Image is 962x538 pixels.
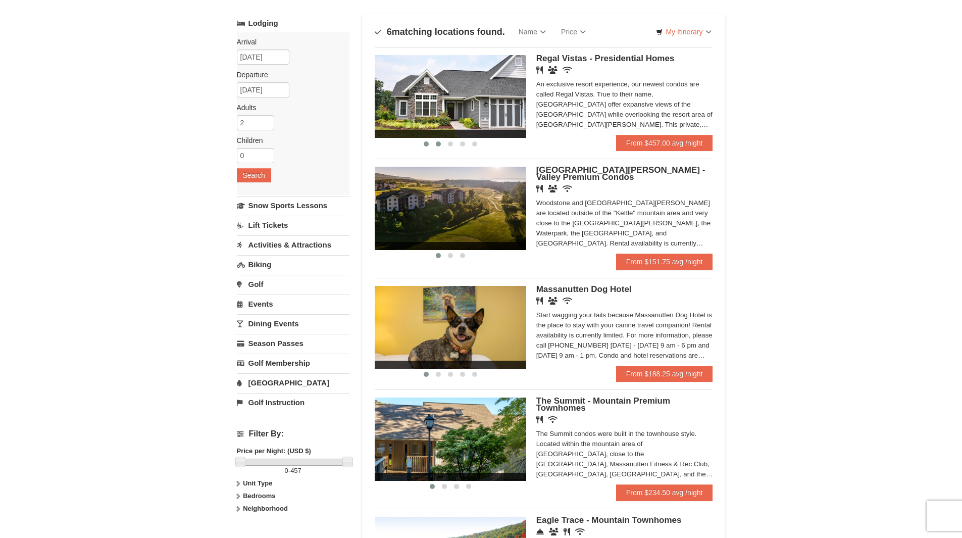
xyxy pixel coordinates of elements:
[243,479,272,487] strong: Unit Type
[237,216,349,234] a: Lift Tickets
[553,22,593,42] a: Price
[563,66,572,74] i: Wireless Internet (free)
[536,284,632,294] span: Massanutten Dog Hotel
[548,185,558,192] i: Banquet Facilities
[243,505,288,512] strong: Neighborhood
[536,528,544,535] i: Concierge Desk
[237,373,349,392] a: [GEOGRAPHIC_DATA]
[536,429,713,479] div: The Summit condos were built in the townhouse style. Located within the mountain area of [GEOGRAP...
[511,22,553,42] a: Name
[237,295,349,313] a: Events
[237,466,349,476] label: -
[237,429,349,438] h4: Filter By:
[575,528,585,535] i: Wireless Internet (free)
[237,196,349,215] a: Snow Sports Lessons
[616,366,713,382] a: From $188.25 avg /night
[536,515,682,525] span: Eagle Trace - Mountain Townhomes
[237,37,342,47] label: Arrival
[536,297,543,305] i: Restaurant
[649,24,718,39] a: My Itinerary
[237,275,349,294] a: Golf
[237,103,342,113] label: Adults
[563,297,572,305] i: Wireless Internet (free)
[616,254,713,270] a: From $151.75 avg /night
[237,314,349,333] a: Dining Events
[536,396,670,413] span: The Summit - Mountain Premium Townhomes
[536,165,705,182] span: [GEOGRAPHIC_DATA][PERSON_NAME] - Valley Premium Condos
[387,27,392,37] span: 6
[536,66,543,74] i: Restaurant
[237,393,349,412] a: Golf Instruction
[237,447,311,455] strong: Price per Night: (USD $)
[536,416,543,423] i: Restaurant
[237,70,342,80] label: Departure
[237,255,349,274] a: Biking
[564,528,570,535] i: Restaurant
[549,528,559,535] i: Conference Facilities
[290,467,301,474] span: 457
[375,27,505,37] h4: matching locations found.
[243,492,275,500] strong: Bedrooms
[616,135,713,151] a: From $457.00 avg /night
[237,135,342,145] label: Children
[536,79,713,130] div: An exclusive resort experience, our newest condos are called Regal Vistas. True to their name, [G...
[536,198,713,249] div: Woodstone and [GEOGRAPHIC_DATA][PERSON_NAME] are located outside of the "Kettle" mountain area an...
[285,467,288,474] span: 0
[548,66,558,74] i: Banquet Facilities
[536,54,675,63] span: Regal Vistas - Presidential Homes
[616,484,713,501] a: From $234.50 avg /night
[536,185,543,192] i: Restaurant
[548,416,558,423] i: Wireless Internet (free)
[237,334,349,353] a: Season Passes
[237,14,349,32] a: Lodging
[237,168,271,182] button: Search
[237,354,349,372] a: Golf Membership
[237,235,349,254] a: Activities & Attractions
[563,185,572,192] i: Wireless Internet (free)
[548,297,558,305] i: Banquet Facilities
[536,310,713,361] div: Start wagging your tails because Massanutten Dog Hotel is the place to stay with your canine trav...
